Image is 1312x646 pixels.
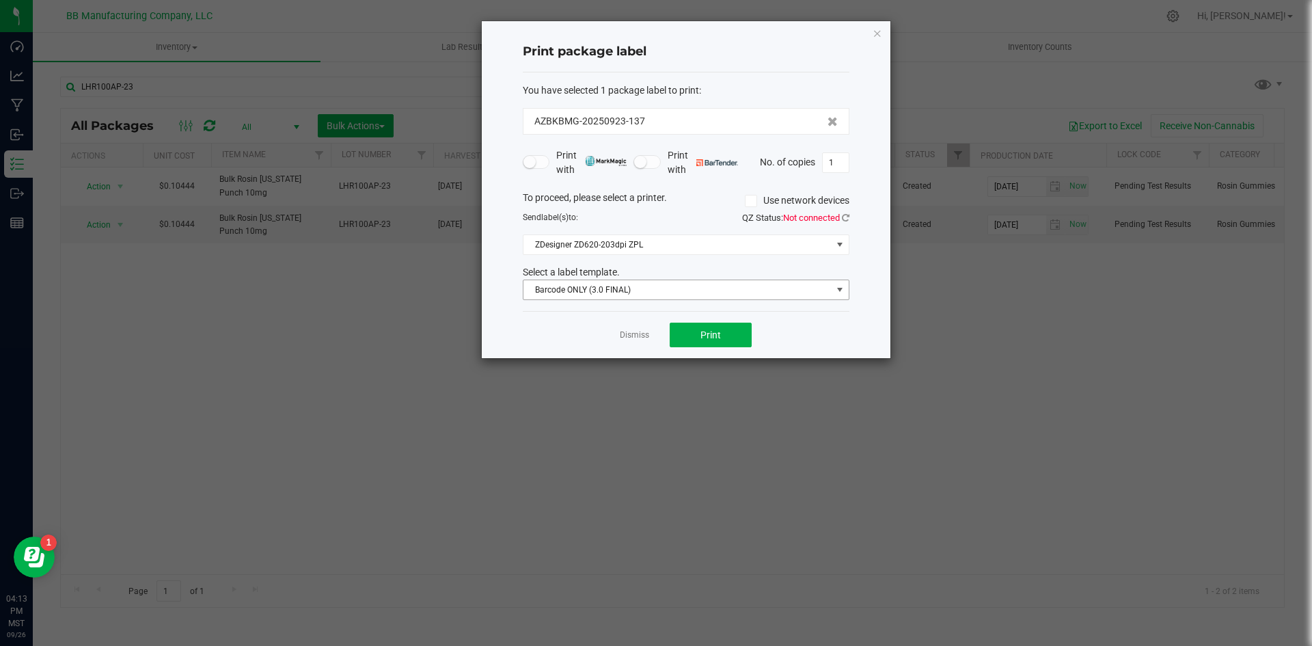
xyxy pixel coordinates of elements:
[512,265,860,280] div: Select a label template.
[541,213,569,222] span: label(s)
[556,148,627,177] span: Print with
[534,114,645,129] span: AZBKBMG-20250923-137
[700,329,721,340] span: Print
[742,213,849,223] span: QZ Status:
[40,535,57,551] iframe: Resource center unread badge
[523,83,849,98] div: :
[14,537,55,578] iframe: Resource center
[620,329,649,341] a: Dismiss
[523,280,832,299] span: Barcode ONLY (3.0 FINAL)
[670,323,752,347] button: Print
[512,191,860,211] div: To proceed, please select a printer.
[523,235,832,254] span: ZDesigner ZD620-203dpi ZPL
[696,159,738,166] img: bartender.png
[668,148,738,177] span: Print with
[585,156,627,166] img: mark_magic_cybra.png
[523,85,699,96] span: You have selected 1 package label to print
[760,156,815,167] span: No. of copies
[783,213,840,223] span: Not connected
[523,213,578,222] span: Send to:
[745,193,849,208] label: Use network devices
[523,43,849,61] h4: Print package label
